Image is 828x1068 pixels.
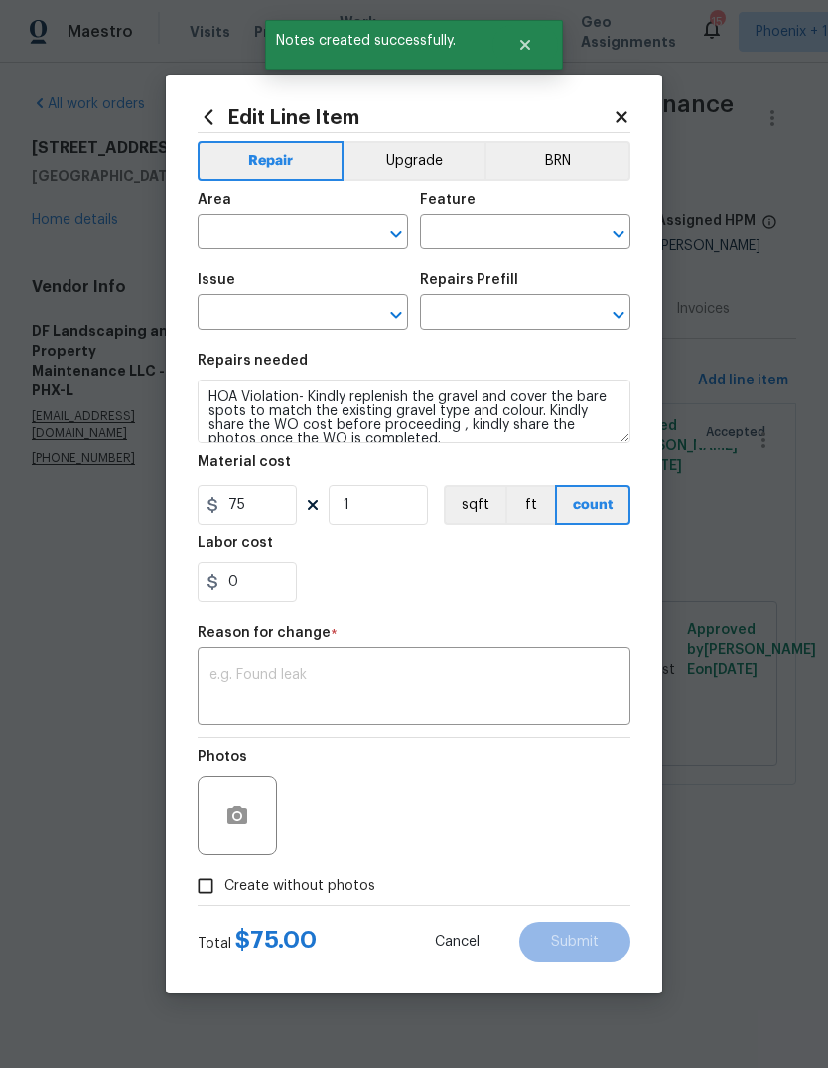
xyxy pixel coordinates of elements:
[382,301,410,329] button: Open
[198,380,630,443] textarea: HOA Violation- Kindly replenish the gravel and cover the bare spots to match the existing gravel ...
[198,455,291,469] h5: Material cost
[265,20,492,62] span: Notes created successfully.
[420,193,476,207] h5: Feature
[198,354,308,368] h5: Repairs needed
[551,935,599,950] span: Submit
[555,485,630,525] button: count
[492,25,558,65] button: Close
[198,626,331,640] h5: Reason for change
[420,273,518,287] h5: Repairs Prefill
[198,193,231,207] h5: Area
[605,301,632,329] button: Open
[505,485,555,525] button: ft
[198,930,317,954] div: Total
[198,106,613,128] h2: Edit Line Item
[484,141,630,181] button: BRN
[605,221,632,248] button: Open
[198,141,344,181] button: Repair
[344,141,485,181] button: Upgrade
[382,221,410,248] button: Open
[444,485,505,525] button: sqft
[198,536,273,550] h5: Labor cost
[224,876,375,897] span: Create without photos
[198,750,247,764] h5: Photos
[435,935,480,950] span: Cancel
[403,922,511,962] button: Cancel
[235,928,317,952] span: $ 75.00
[519,922,630,962] button: Submit
[198,273,235,287] h5: Issue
